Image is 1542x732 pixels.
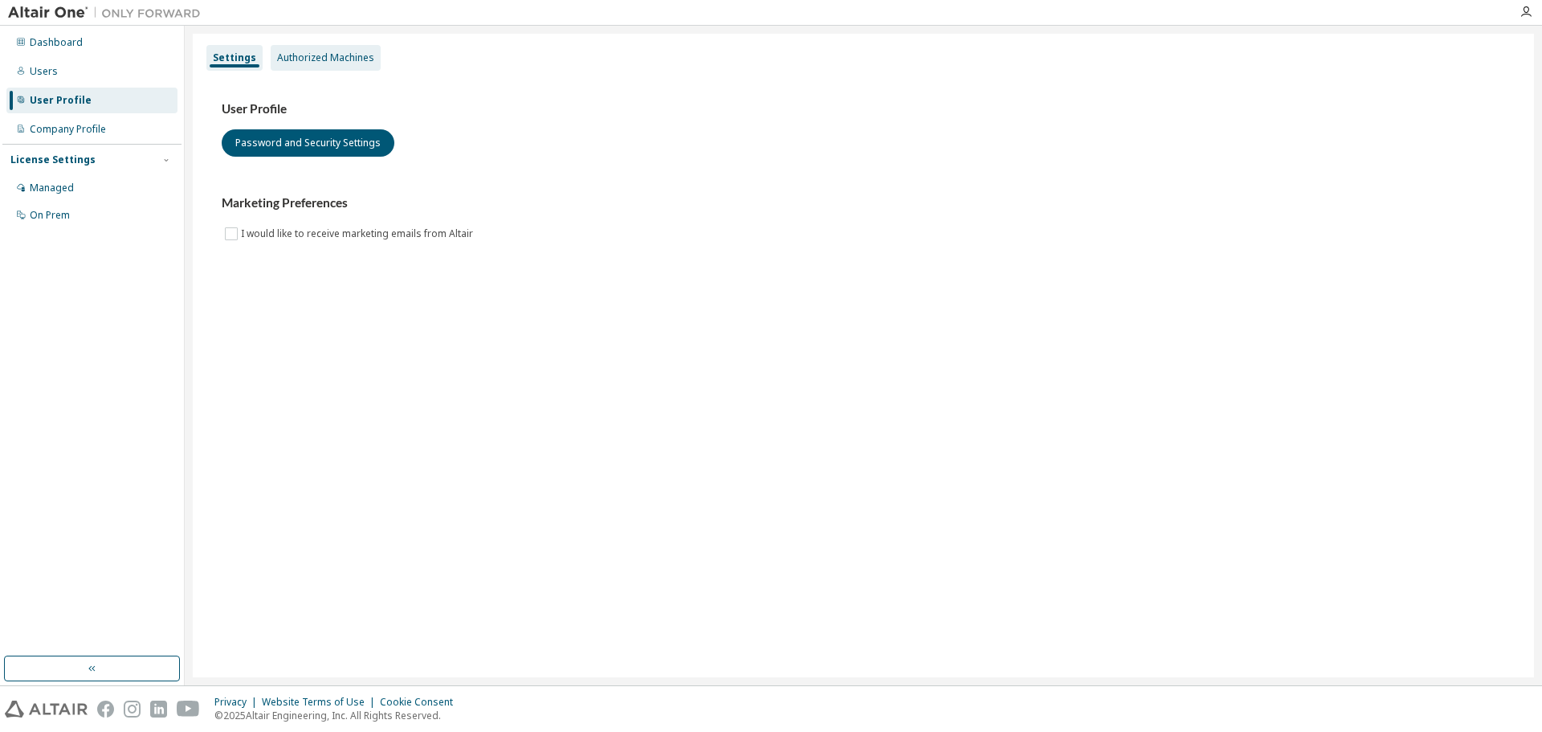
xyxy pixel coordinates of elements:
div: Managed [30,182,74,194]
img: altair_logo.svg [5,701,88,718]
div: Settings [213,51,256,64]
button: Password and Security Settings [222,129,394,157]
div: Authorized Machines [277,51,374,64]
div: Website Terms of Use [262,696,380,709]
div: Company Profile [30,123,106,136]
label: I would like to receive marketing emails from Altair [241,224,476,243]
img: facebook.svg [97,701,114,718]
div: License Settings [10,153,96,166]
div: Privacy [214,696,262,709]
img: youtube.svg [177,701,200,718]
div: User Profile [30,94,92,107]
img: instagram.svg [124,701,141,718]
div: On Prem [30,209,70,222]
img: Altair One [8,5,209,21]
div: Users [30,65,58,78]
h3: Marketing Preferences [222,195,1505,211]
div: Dashboard [30,36,83,49]
div: Cookie Consent [380,696,463,709]
h3: User Profile [222,101,1505,117]
p: © 2025 Altair Engineering, Inc. All Rights Reserved. [214,709,463,722]
img: linkedin.svg [150,701,167,718]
